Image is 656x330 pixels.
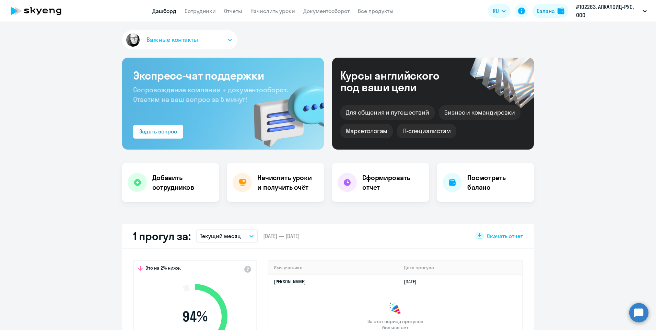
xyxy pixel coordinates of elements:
h2: 1 прогул за: [133,229,190,243]
span: 94 % [155,308,234,325]
button: Балансbalance [532,4,569,18]
img: balance [558,8,564,14]
a: Документооборот [303,8,350,14]
button: RU [488,4,511,18]
a: Сотрудники [185,8,216,14]
button: #102263, АЛКАЛОИД-РУС, ООО [573,3,650,19]
img: avatar [125,32,141,48]
button: Текущий месяц [196,229,258,243]
div: Курсы английского под ваши цели [340,70,458,93]
a: Дашборд [152,8,176,14]
span: Сопровождение компании + документооборот. Ответим на ваш вопрос за 5 минут! [133,85,288,104]
div: Для общения и путешествий [340,105,435,120]
span: [DATE] — [DATE] [263,232,300,240]
div: IT-специалистам [397,124,456,138]
div: Маркетологам [340,124,393,138]
img: congrats [388,302,402,316]
h4: Добавить сотрудников [152,173,213,192]
h4: Сформировать отчет [362,173,423,192]
h4: Посмотреть баланс [467,173,528,192]
span: Важные контакты [147,35,198,44]
a: Начислить уроки [250,8,295,14]
a: [PERSON_NAME] [274,279,306,285]
a: Отчеты [224,8,242,14]
div: Задать вопрос [139,127,177,135]
button: Важные контакты [122,30,237,49]
p: #102263, АЛКАЛОИД-РУС, ООО [576,3,640,19]
span: Скачать отчет [487,232,523,240]
div: Бизнес и командировки [439,105,520,120]
div: Баланс [537,7,555,15]
th: Дата прогула [398,261,522,275]
button: Задать вопрос [133,125,183,139]
img: bg-img [244,72,324,150]
p: Текущий месяц [200,232,241,240]
th: Имя ученика [268,261,398,275]
span: RU [493,7,499,15]
h3: Экспресс-чат поддержки [133,69,313,82]
a: [DATE] [404,279,422,285]
span: Это на 2% ниже, [145,265,181,273]
a: Все продукты [358,8,394,14]
h4: Начислить уроки и получить счёт [257,173,317,192]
